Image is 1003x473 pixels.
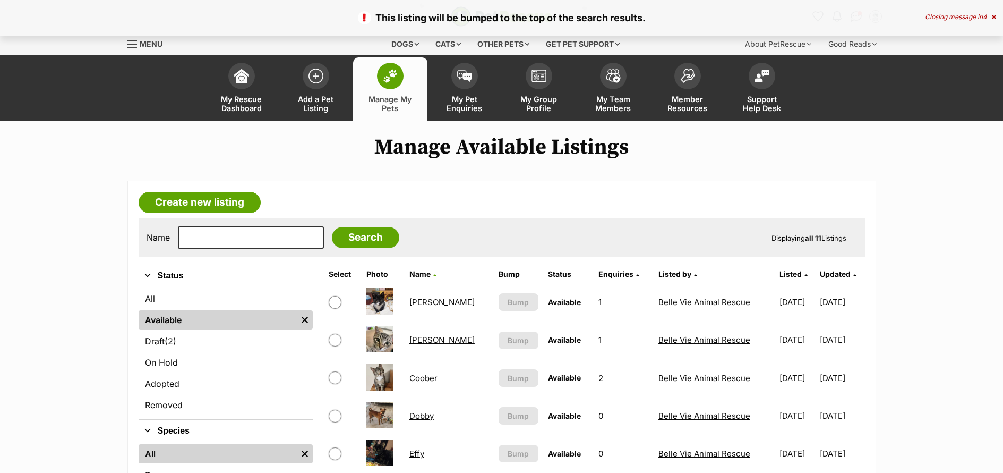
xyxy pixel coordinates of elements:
img: dashboard-icon-eb2f2d2d3e046f16d808141f083e7271f6b2e854fb5c12c21221c1fb7104beca.svg [234,69,249,83]
a: My Pet Enquiries [427,57,502,121]
a: Remove filter [297,310,313,330]
td: 0 [594,435,653,472]
span: Manage My Pets [366,95,414,113]
button: Bump [499,332,538,349]
td: 0 [594,398,653,434]
a: [PERSON_NAME] [409,297,475,307]
th: Status [544,266,593,283]
button: Bump [499,369,538,387]
span: Support Help Desk [738,95,786,113]
div: Cats [428,33,468,55]
a: My Team Members [576,57,650,121]
img: manage-my-pets-icon-02211641906a0b7f246fdf0571729dbe1e7629f14944591b6c1af311fb30b64b.svg [383,69,398,83]
span: My Pet Enquiries [441,95,488,113]
div: Status [139,287,313,419]
a: Available [139,310,297,330]
a: All [139,444,297,463]
span: translation missing: en.admin.listings.index.attributes.enquiries [598,269,633,278]
td: [DATE] [775,322,819,358]
button: Status [139,269,313,283]
strong: all 11 [805,234,821,242]
a: Belle Vie Animal Rescue [658,297,750,307]
span: Add a Pet Listing [292,95,340,113]
a: Support Help Desk [725,57,799,121]
span: Name [409,269,431,278]
a: Coober [409,373,438,383]
a: Create new listing [139,192,261,213]
span: (2) [165,335,176,348]
a: Manage My Pets [353,57,427,121]
span: Bump [508,410,529,421]
img: help-desk-icon-fdf02630f3aa405de69fd3d07c3f3aa587a6932b1a1747fa1d2bba05be0121f9.svg [755,70,769,82]
td: [DATE] [775,360,819,396]
td: 1 [594,284,653,320]
span: Listed by [658,269,691,278]
td: [DATE] [775,284,819,320]
span: My Team Members [589,95,637,113]
a: Belle Vie Animal Rescue [658,411,750,421]
th: Bump [494,266,543,283]
a: Enquiries [598,269,639,278]
a: Dobby [409,411,434,421]
td: 2 [594,360,653,396]
img: add-pet-listing-icon-0afa8454b4691262ce3f59096e99ab1cd57d4a30225e0717b998d2c9b9846f56.svg [308,69,323,83]
td: [DATE] [820,322,863,358]
div: Dogs [384,33,426,55]
span: 4 [983,13,987,21]
a: Belle Vie Animal Rescue [658,373,750,383]
span: Available [548,298,581,307]
th: Select [324,266,361,283]
div: Get pet support [538,33,627,55]
td: 1 [594,322,653,358]
button: Bump [499,445,538,462]
span: Displaying Listings [771,234,846,242]
button: Bump [499,293,538,311]
a: Listed [779,269,808,278]
div: Good Reads [821,33,884,55]
a: Remove filter [297,444,313,463]
th: Photo [362,266,404,283]
a: Member Resources [650,57,725,121]
div: About PetRescue [738,33,819,55]
img: team-members-icon-5396bd8760b3fe7c0b43da4ab00e1e3bb1a5d9ba89233759b79545d2d3fc5d0d.svg [606,69,621,83]
img: group-profile-icon-3fa3cf56718a62981997c0bc7e787c4b2cf8bcc04b72c1350f741eb67cf2f40e.svg [531,70,546,82]
a: Draft [139,332,313,351]
img: pet-enquiries-icon-7e3ad2cf08bfb03b45e93fb7055b45f3efa6380592205ae92323e6603595dc1f.svg [457,70,472,82]
input: Search [332,227,399,248]
a: Effy [409,449,424,459]
a: Belle Vie Animal Rescue [658,449,750,459]
a: Name [409,269,436,278]
span: Listed [779,269,802,278]
span: Bump [508,297,529,308]
span: My Group Profile [515,95,563,113]
td: [DATE] [820,398,863,434]
a: [PERSON_NAME] [409,335,475,345]
a: Belle Vie Animal Rescue [658,335,750,345]
td: [DATE] [820,435,863,472]
div: Other pets [470,33,537,55]
img: member-resources-icon-8e73f808a243e03378d46382f2149f9095a855e16c252ad45f914b54edf8863c.svg [680,69,695,83]
td: [DATE] [775,435,819,472]
a: My Group Profile [502,57,576,121]
a: Listed by [658,269,697,278]
span: Menu [140,39,162,48]
a: My Rescue Dashboard [204,57,279,121]
a: Adopted [139,374,313,393]
button: Species [139,424,313,438]
span: Available [548,411,581,420]
span: My Rescue Dashboard [218,95,265,113]
button: Bump [499,407,538,425]
p: This listing will be bumped to the top of the search results. [11,11,992,25]
span: Bump [508,373,529,384]
td: [DATE] [820,284,863,320]
a: On Hold [139,353,313,372]
label: Name [147,233,170,242]
td: [DATE] [775,398,819,434]
a: Updated [820,269,856,278]
span: Available [548,335,581,344]
a: Add a Pet Listing [279,57,353,121]
span: Bump [508,448,529,459]
span: Updated [820,269,851,278]
td: [DATE] [820,360,863,396]
span: Bump [508,335,529,346]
